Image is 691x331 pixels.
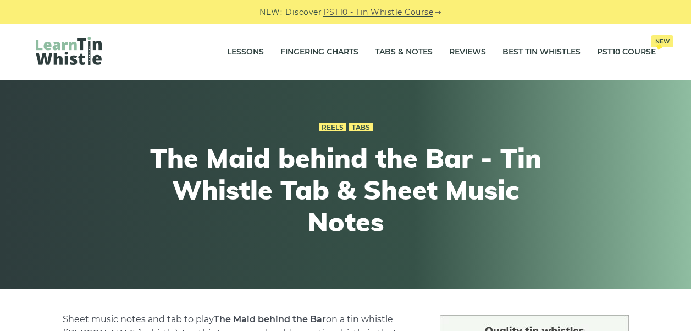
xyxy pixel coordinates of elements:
[36,37,102,65] img: LearnTinWhistle.com
[375,38,433,66] a: Tabs & Notes
[319,123,346,132] a: Reels
[449,38,486,66] a: Reviews
[349,123,373,132] a: Tabs
[597,38,656,66] a: PST10 CourseNew
[227,38,264,66] a: Lessons
[143,142,548,238] h1: The Maid behind the Bar - Tin Whistle Tab & Sheet Music Notes
[214,314,326,324] strong: The Maid behind the Bar
[651,35,673,47] span: New
[280,38,358,66] a: Fingering Charts
[502,38,581,66] a: Best Tin Whistles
